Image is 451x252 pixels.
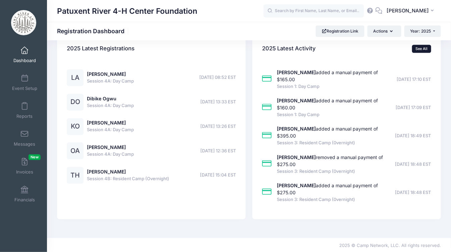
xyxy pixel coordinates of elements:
strong: [PERSON_NAME] [277,183,316,188]
a: Event Setup [9,71,41,94]
button: Actions [367,26,401,37]
span: Session 3: Resident Camp (0vernight) [277,168,393,175]
span: New [29,154,41,160]
a: Messages [9,127,41,150]
img: Patuxent River 4-H Center Foundation [11,10,36,35]
span: Financials [14,197,35,203]
span: [DATE] 12:36 EST [200,148,236,154]
div: KO [67,118,84,135]
span: [DATE] 18:49 EST [395,133,431,139]
span: Session 4A: Day Camp [87,151,134,158]
span: Session 3: Resident Camp (0vernight) [277,196,393,203]
button: Year: 2025 [404,26,441,37]
div: OA [67,142,84,159]
a: [PERSON_NAME]added a manual payment of $275.00 [277,183,378,195]
a: Dashboard [9,43,41,66]
span: Messages [14,141,35,147]
a: [PERSON_NAME]added a manual payment of $160.00 [277,98,378,110]
span: Session 1: Day Camp [277,111,394,118]
a: [PERSON_NAME] [87,120,126,125]
a: Registration Link [316,26,364,37]
span: 2025 © Camp Network, LLC. All rights reserved. [339,243,441,248]
span: [DATE] 18:48 EST [395,189,431,196]
a: [PERSON_NAME] [87,71,126,77]
span: [DATE] 17:10 EST [397,76,431,83]
strong: [PERSON_NAME] [277,154,316,160]
span: [DATE] 17:09 EST [396,104,431,111]
input: Search by First Name, Last Name, or Email... [263,4,364,18]
a: Dibike Ogwu [87,96,116,101]
a: Reports [9,99,41,122]
span: [DATE] 13:33 EST [200,99,236,105]
a: TH [67,173,84,179]
h4: 2025 Latest Registrations [67,39,135,58]
span: [DATE] 08:52 EST [199,74,236,81]
strong: [PERSON_NAME] [277,69,316,75]
a: KO [67,124,84,130]
span: Session 4A: Day Camp [87,127,134,133]
a: Financials [9,182,41,206]
button: [PERSON_NAME] [382,3,441,19]
span: [PERSON_NAME] [387,7,429,14]
a: OA [67,148,84,154]
span: Session 3: Resident Camp (0vernight) [277,140,393,146]
span: Year: 2025 [410,29,431,34]
span: Session 1: Day Camp [277,83,395,90]
span: Session 4A: Day Camp [87,78,134,85]
span: Session 4B: Resident Camp (Overnight) [87,175,169,182]
strong: [PERSON_NAME] [277,126,316,132]
strong: [PERSON_NAME] [277,98,316,103]
span: [DATE] 15:04 EST [200,172,236,179]
span: Event Setup [12,86,37,91]
span: Session 4A: Day Camp [87,102,134,109]
a: InvoicesNew [9,154,41,178]
span: [DATE] 18:48 EST [395,161,431,168]
a: See All [412,45,431,53]
h1: Patuxent River 4-H Center Foundation [57,3,197,19]
div: LA [67,69,84,86]
a: [PERSON_NAME] [87,144,126,150]
span: Invoices [16,169,33,175]
span: Dashboard [13,58,36,63]
a: [PERSON_NAME] [87,169,126,174]
div: DO [67,94,84,110]
a: [PERSON_NAME]added a manual payment of $395.00 [277,126,378,139]
h1: Registration Dashboard [57,28,130,35]
span: Reports [16,113,33,119]
a: [PERSON_NAME]removed a manual payment of $275.00 [277,154,383,167]
a: LA [67,75,84,81]
h4: 2025 Latest Activity [262,39,316,58]
a: [PERSON_NAME]added a manual payment of $165.00 [277,69,378,82]
span: [DATE] 13:26 EST [200,123,236,130]
a: DO [67,99,84,105]
div: TH [67,167,84,184]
